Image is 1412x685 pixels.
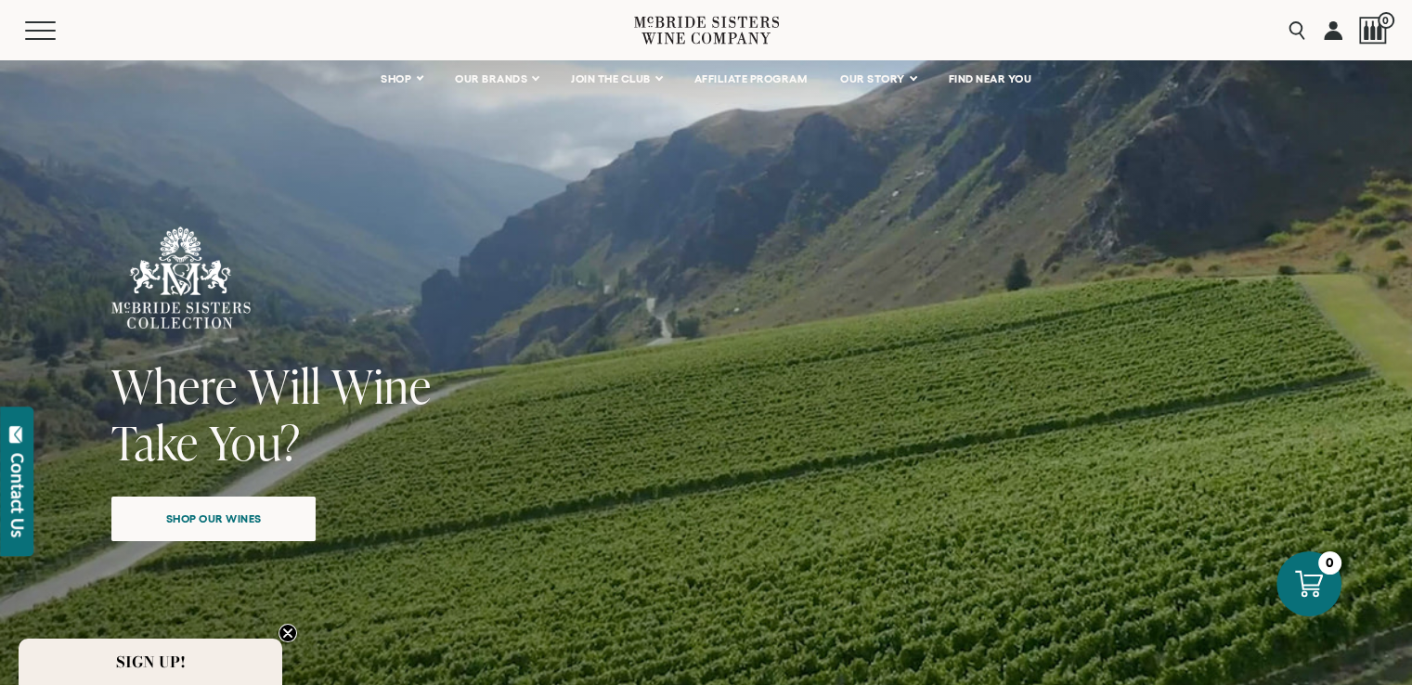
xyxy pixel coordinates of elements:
a: Shop our wines [111,497,316,541]
span: 0 [1378,12,1394,29]
span: SHOP [381,72,412,85]
span: JOIN THE CLUB [571,72,651,85]
span: Take [111,410,199,474]
a: SHOP [369,60,434,97]
span: Shop our wines [134,500,294,536]
div: Contact Us [8,453,27,537]
span: Where [111,354,238,418]
button: Mobile Menu Trigger [25,21,92,40]
span: You? [209,410,301,474]
span: AFFILIATE PROGRAM [694,72,808,85]
a: FIND NEAR YOU [937,60,1044,97]
a: JOIN THE CLUB [559,60,673,97]
a: AFFILIATE PROGRAM [682,60,820,97]
span: OUR BRANDS [455,72,527,85]
button: Close teaser [279,624,297,642]
a: OUR STORY [828,60,927,97]
a: OUR BRANDS [443,60,550,97]
span: Will [248,354,321,418]
span: OUR STORY [840,72,905,85]
span: SIGN UP! [116,651,186,673]
span: Wine [331,354,432,418]
span: FIND NEAR YOU [949,72,1032,85]
div: 0 [1318,551,1341,575]
div: SIGN UP!Close teaser [19,639,282,685]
